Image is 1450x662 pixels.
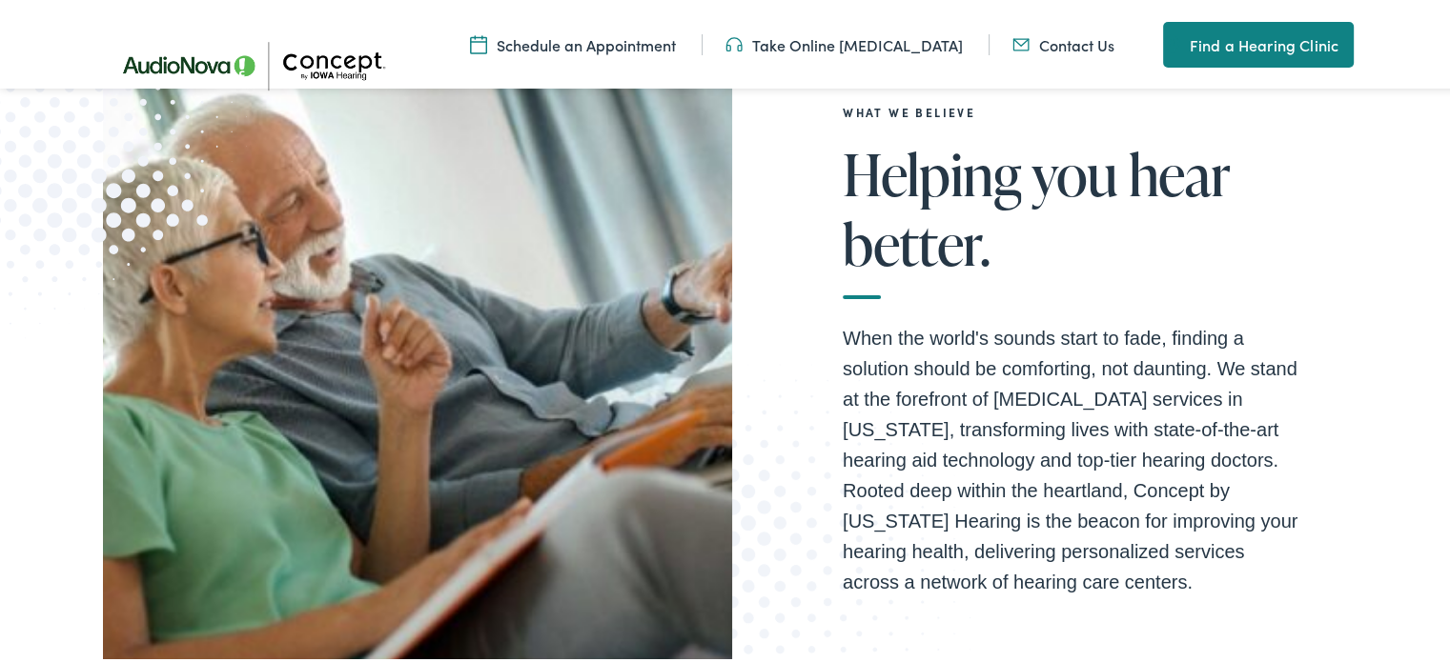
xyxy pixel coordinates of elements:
span: Helping [843,140,1021,203]
img: utility icon [1163,30,1180,53]
span: hear [1129,140,1231,203]
a: Find a Hearing Clinic [1163,19,1354,65]
img: utility icon [725,31,743,52]
span: better. [843,210,990,272]
a: Contact Us [1012,31,1114,52]
img: utility icon [1012,31,1030,52]
p: When the world's sounds start to fade, finding a solution should be comforting, not daunting. We ... [843,320,1300,594]
h2: What We Believe [843,103,1300,116]
a: Schedule an Appointment [470,31,676,52]
span: you [1031,140,1117,203]
a: Take Online [MEDICAL_DATA] [725,31,963,52]
img: A calendar icon to schedule an appointment at Concept by Iowa Hearing. [470,31,487,52]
